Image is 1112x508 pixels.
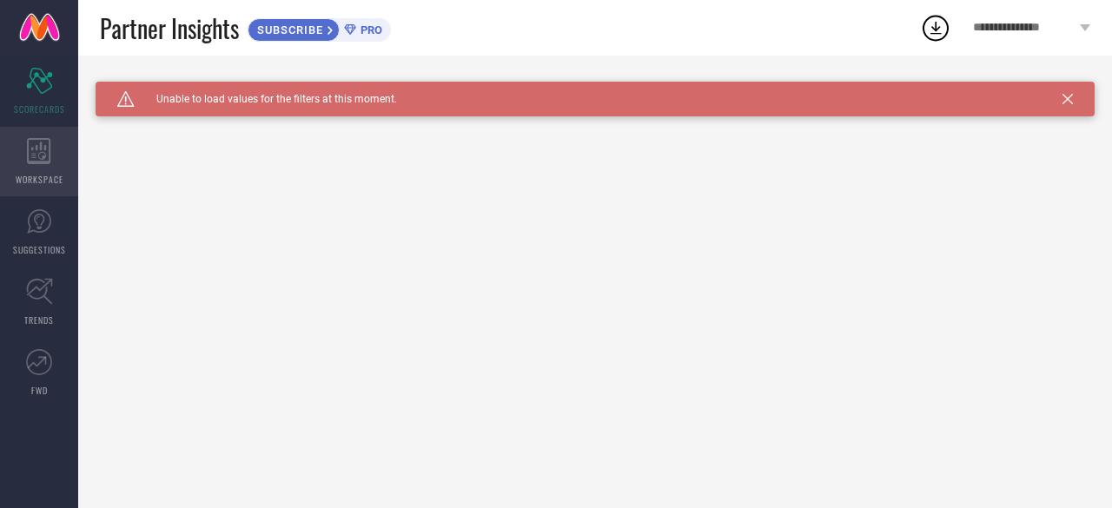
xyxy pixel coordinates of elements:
span: SUGGESTIONS [13,243,66,256]
div: Open download list [920,12,951,43]
span: SUBSCRIBE [248,23,328,36]
a: SUBSCRIBEPRO [248,14,391,42]
div: Unable to load filters at this moment. Please try later. [96,82,1095,96]
span: Partner Insights [100,10,239,46]
span: SCORECARDS [14,102,65,115]
span: Unable to load values for the filters at this moment. [135,93,397,105]
span: FWD [31,384,48,397]
span: WORKSPACE [16,173,63,186]
span: PRO [356,23,382,36]
span: TRENDS [24,313,54,327]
